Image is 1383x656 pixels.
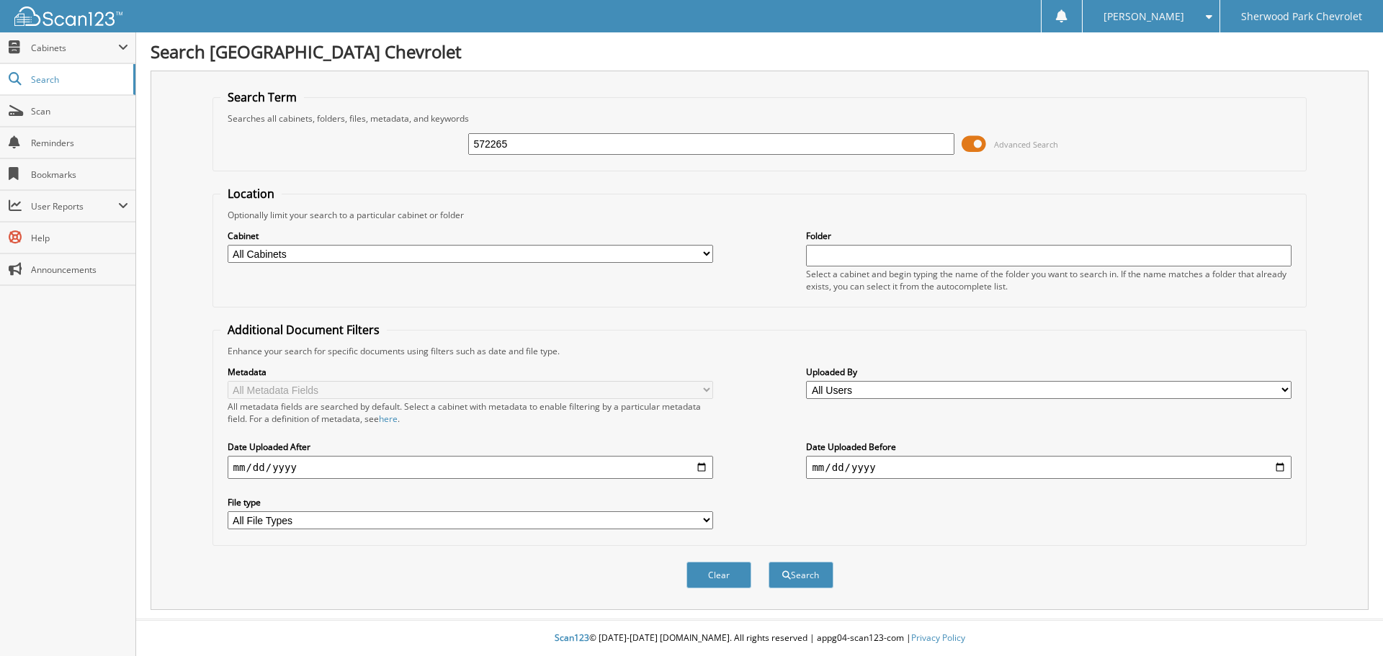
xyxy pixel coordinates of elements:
legend: Location [220,186,282,202]
h1: Search [GEOGRAPHIC_DATA] Chevrolet [151,40,1369,63]
input: start [228,456,713,479]
div: Searches all cabinets, folders, files, metadata, and keywords [220,112,1299,125]
span: Announcements [31,264,128,276]
label: Cabinet [228,230,713,242]
span: Scan [31,105,128,117]
button: Search [769,562,833,588]
div: All metadata fields are searched by default. Select a cabinet with metadata to enable filtering b... [228,400,713,425]
span: Reminders [31,137,128,149]
span: [PERSON_NAME] [1104,12,1184,21]
span: User Reports [31,200,118,212]
span: Scan123 [555,632,589,644]
a: here [379,413,398,425]
iframe: Chat Widget [1311,587,1383,656]
img: scan123-logo-white.svg [14,6,122,26]
span: Bookmarks [31,169,128,181]
label: Date Uploaded After [228,441,713,453]
div: Enhance your search for specific documents using filters such as date and file type. [220,345,1299,357]
span: Sherwood Park Chevrolet [1241,12,1362,21]
a: Privacy Policy [911,632,965,644]
span: Search [31,73,126,86]
legend: Search Term [220,89,304,105]
input: end [806,456,1292,479]
span: Help [31,232,128,244]
span: Advanced Search [994,139,1058,150]
label: Metadata [228,366,713,378]
label: Uploaded By [806,366,1292,378]
label: Date Uploaded Before [806,441,1292,453]
button: Clear [686,562,751,588]
label: File type [228,496,713,508]
div: Select a cabinet and begin typing the name of the folder you want to search in. If the name match... [806,268,1292,292]
div: © [DATE]-[DATE] [DOMAIN_NAME]. All rights reserved | appg04-scan123-com | [136,621,1383,656]
label: Folder [806,230,1292,242]
span: Cabinets [31,42,118,54]
legend: Additional Document Filters [220,322,387,338]
div: Optionally limit your search to a particular cabinet or folder [220,209,1299,221]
